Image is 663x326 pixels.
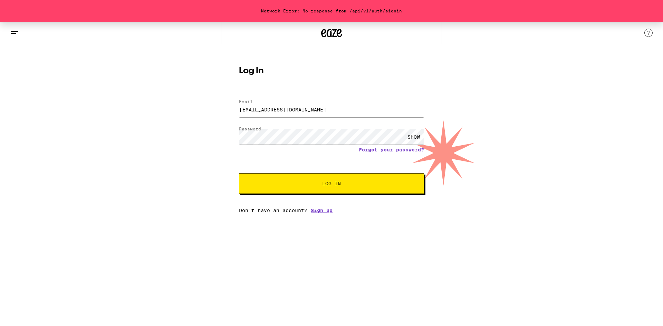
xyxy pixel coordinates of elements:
div: SHOW [403,129,424,145]
h1: Log In [239,67,424,75]
a: Sign up [311,208,333,213]
div: Don't have an account? [239,208,424,213]
input: Email [239,102,424,117]
label: Password [239,127,261,131]
span: Hi. Need any help? [4,5,50,10]
a: Forgot your password? [359,147,424,152]
span: Log In [322,181,341,186]
label: Email [239,99,253,104]
button: Log In [239,173,424,194]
